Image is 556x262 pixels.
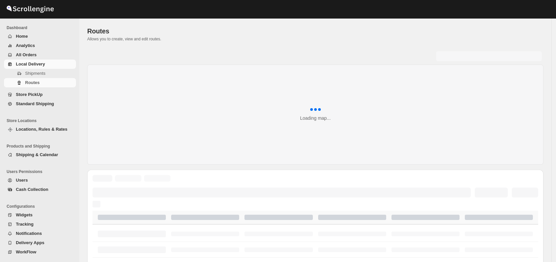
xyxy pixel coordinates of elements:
[4,50,76,60] button: All Orders
[4,78,76,87] button: Routes
[16,92,43,97] span: Store PickUp
[16,187,48,192] span: Cash Collection
[16,101,54,106] span: Standard Shipping
[4,150,76,159] button: Shipping & Calendar
[87,36,543,42] p: Allows you to create, view and edit routes.
[16,43,35,48] span: Analytics
[4,229,76,238] button: Notifications
[25,80,40,85] span: Routes
[16,212,32,217] span: Widgets
[4,125,76,134] button: Locations, Rules & Rates
[16,127,67,132] span: Locations, Rules & Rates
[16,62,45,66] span: Local Delivery
[87,27,109,35] span: Routes
[16,52,37,57] span: All Orders
[16,178,28,183] span: Users
[16,249,36,254] span: WorkFlow
[4,176,76,185] button: Users
[7,169,76,174] span: Users Permissions
[4,69,76,78] button: Shipments
[4,210,76,220] button: Widgets
[4,185,76,194] button: Cash Collection
[300,115,331,121] div: Loading map...
[7,204,76,209] span: Configurations
[4,41,76,50] button: Analytics
[16,240,44,245] span: Delivery Apps
[16,34,28,39] span: Home
[25,71,45,76] span: Shipments
[4,220,76,229] button: Tracking
[7,118,76,123] span: Store Locations
[16,222,33,227] span: Tracking
[7,144,76,149] span: Products and Shipping
[4,247,76,257] button: WorkFlow
[16,231,42,236] span: Notifications
[4,32,76,41] button: Home
[7,25,76,30] span: Dashboard
[4,238,76,247] button: Delivery Apps
[16,152,58,157] span: Shipping & Calendar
